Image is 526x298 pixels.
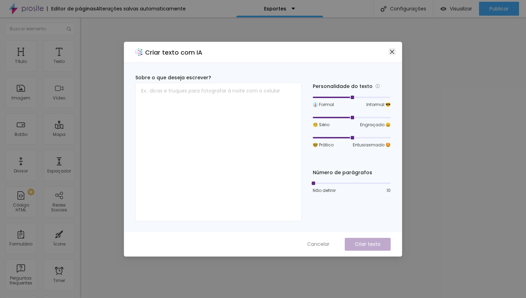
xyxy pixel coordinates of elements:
[313,122,329,128] span: 🧐 Sério
[360,122,391,128] span: Engraçado 😄
[389,49,395,55] span: close
[313,169,391,176] div: Número de parágrafos
[300,238,336,251] button: Cancelar
[313,102,334,108] span: 👔 Formal
[389,48,396,55] button: Close
[386,187,391,194] span: 10
[135,74,302,81] div: Sobre o que deseja escrever?
[353,142,391,148] span: Entusiasmado 🤩
[313,82,391,90] div: Personalidade do texto
[366,102,391,108] span: Informal 😎
[145,48,202,57] h2: Criar texto com IA
[313,142,334,148] span: 🤓 Prático
[345,238,391,251] button: Criar texto
[307,241,329,248] span: Cancelar
[313,187,336,194] span: Não definir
